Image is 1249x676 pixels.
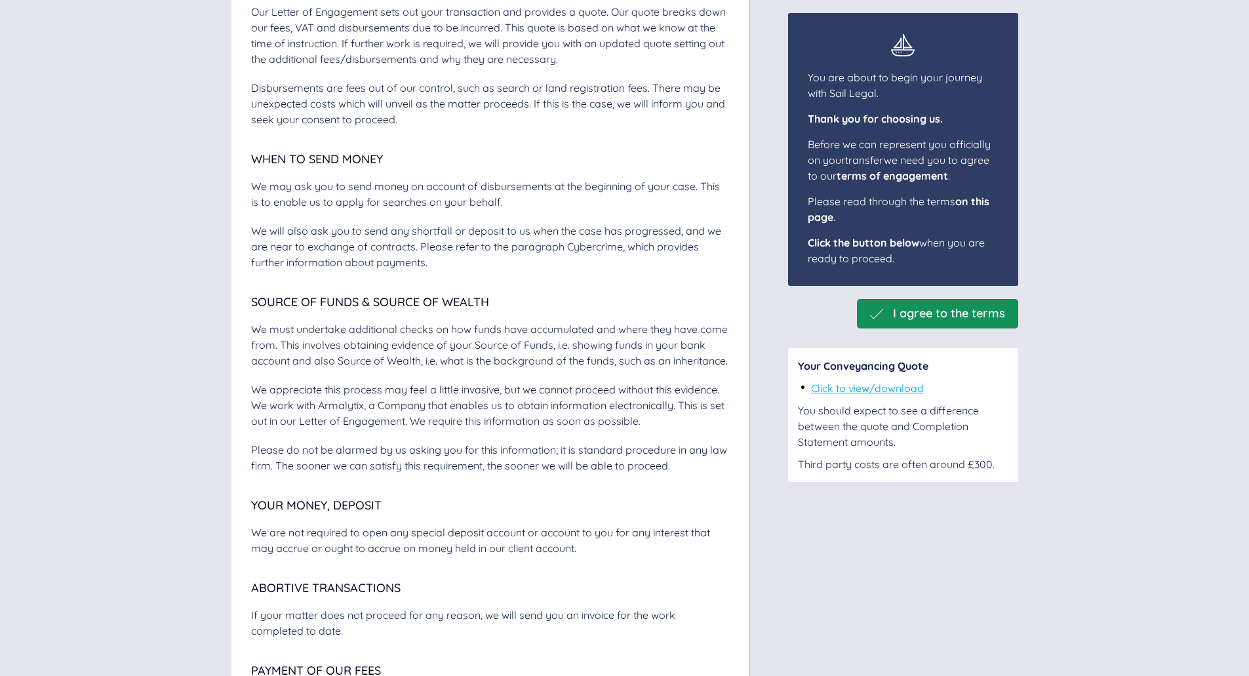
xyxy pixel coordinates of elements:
[808,195,989,224] span: Please read through the terms .
[798,403,1008,450] div: You should expect to see a difference between the quote and Completion Statement amounts.
[808,236,919,249] span: Click the button below
[808,236,985,265] span: when you are ready to proceed.
[251,442,729,473] div: Please do not be alarmed by us asking you for this information; it is standard procedure in any l...
[251,80,729,127] div: Disbursements are fees out of our control, such as search or land registration fees. There may be...
[808,138,991,182] span: Before we can represent you officially on your transfer we need you to agree to our .
[811,382,924,395] a: Click to view/download
[251,498,382,513] span: Your Money, Deposit
[251,4,729,67] div: Our Letter of Engagement sets out your transaction and provides a quote. Our quote breaks down ou...
[798,359,928,372] span: Your Conveyancing Quote
[893,307,1005,321] span: I agree to the terms
[251,294,489,309] span: Source of Funds & Source of Wealth
[808,112,943,125] span: Thank you for choosing us.
[251,178,729,210] div: We may ask you to send money on account of disbursements at the beginning of your case. This is t...
[808,71,982,100] span: You are about to begin your journey with Sail Legal.
[251,580,401,595] span: Abortive Transactions
[251,607,729,639] div: If your matter does not proceed for any reason, we will send you an invoice for the work complete...
[837,169,948,182] span: terms of engagement
[251,223,729,270] div: We will also ask you to send any shortfall or deposit to us when the case has progressed, and we ...
[798,456,1008,472] div: Third party costs are often around £300.
[251,382,729,429] div: We appreciate this process may feel a little invasive, but we cannot proceed without this evidenc...
[251,151,383,167] span: When to send money
[251,321,729,368] div: We must undertake additional checks on how funds have accumulated and where they have come from. ...
[251,525,729,556] div: We are not required to open any special deposit account or account to you for any interest that m...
